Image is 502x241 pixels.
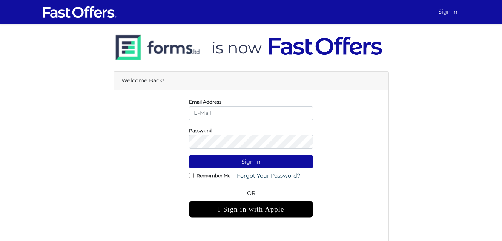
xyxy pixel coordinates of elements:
[189,201,313,218] div: Sign in with Apple
[189,101,221,103] label: Email Address
[232,169,305,183] a: Forgot Your Password?
[114,72,388,90] div: Welcome Back!
[197,175,230,176] label: Remember Me
[189,106,313,120] input: E-Mail
[189,189,313,201] span: OR
[189,155,313,169] button: Sign In
[189,130,212,131] label: Password
[435,5,461,19] a: Sign In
